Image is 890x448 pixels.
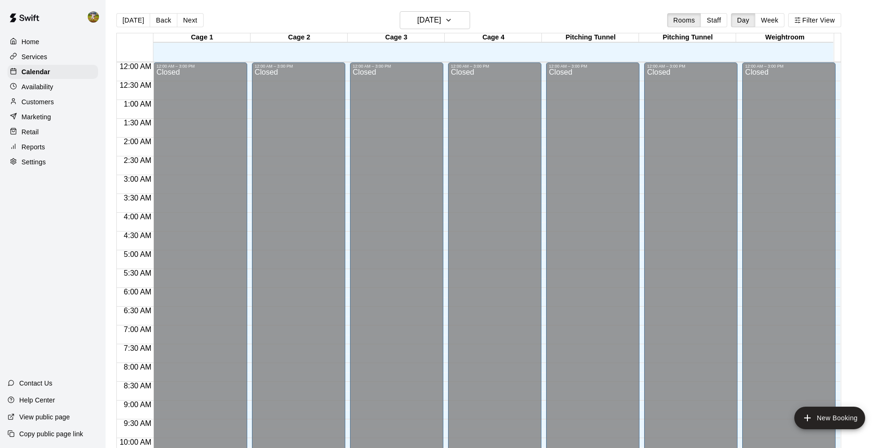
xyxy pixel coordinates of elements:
span: 9:30 AM [122,419,154,427]
p: Marketing [22,112,51,122]
a: Retail [8,125,98,139]
a: Marketing [8,110,98,124]
div: Cage 1 [153,33,251,42]
div: Weightroom [736,33,833,42]
span: 1:30 AM [122,119,154,127]
span: 12:30 AM [117,81,154,89]
button: [DATE] [400,11,470,29]
div: 12:00 AM – 3:00 PM [745,64,833,69]
button: Rooms [667,13,701,27]
div: Pitching Tunnel [639,33,736,42]
a: Calendar [8,65,98,79]
div: Cage 2 [251,33,348,42]
span: 2:30 AM [122,156,154,164]
div: 12:00 AM – 3:00 PM [647,64,735,69]
span: 6:00 AM [122,288,154,296]
a: Customers [8,95,98,109]
a: Settings [8,155,98,169]
div: Jhonny Montoya [86,8,106,26]
span: 4:30 AM [122,232,154,239]
button: Next [177,13,203,27]
div: 12:00 AM – 3:00 PM [353,64,441,69]
button: Back [150,13,177,27]
p: Copy public page link [19,429,83,439]
p: Calendar [22,67,50,77]
div: 12:00 AM – 3:00 PM [156,64,244,69]
button: [DATE] [116,13,150,27]
div: Pitching Tunnel [542,33,639,42]
span: 1:00 AM [122,100,154,108]
a: Availability [8,80,98,94]
span: 5:00 AM [122,250,154,258]
span: 5:30 AM [122,269,154,277]
p: View public page [19,412,70,422]
button: Day [731,13,755,27]
h6: [DATE] [417,14,441,27]
span: 2:00 AM [122,138,154,146]
p: Services [22,52,47,62]
span: 9:00 AM [122,401,154,409]
span: 8:00 AM [122,363,154,371]
p: Contact Us [19,378,53,388]
button: Filter View [788,13,841,27]
div: 12:00 AM – 3:00 PM [451,64,539,69]
button: add [794,407,865,429]
div: Cage 3 [348,33,445,42]
span: 10:00 AM [117,438,154,446]
p: Retail [22,127,39,137]
div: 12:00 AM – 3:00 PM [255,64,342,69]
p: Customers [22,97,54,107]
img: Jhonny Montoya [88,11,99,23]
div: 12:00 AM – 3:00 PM [549,64,637,69]
span: 3:00 AM [122,175,154,183]
a: Services [8,50,98,64]
p: Availability [22,82,53,92]
a: Reports [8,140,98,154]
p: Reports [22,142,45,152]
div: Cage 4 [445,33,542,42]
span: 6:30 AM [122,307,154,315]
span: 7:00 AM [122,325,154,333]
p: Settings [22,157,46,167]
button: Staff [700,13,727,27]
button: Week [755,13,784,27]
span: 7:30 AM [122,344,154,352]
span: 8:30 AM [122,382,154,390]
p: Home [22,37,39,46]
span: 12:00 AM [117,62,154,70]
p: Help Center [19,395,55,405]
span: 3:30 AM [122,194,154,202]
span: 4:00 AM [122,213,154,221]
a: Home [8,35,98,49]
